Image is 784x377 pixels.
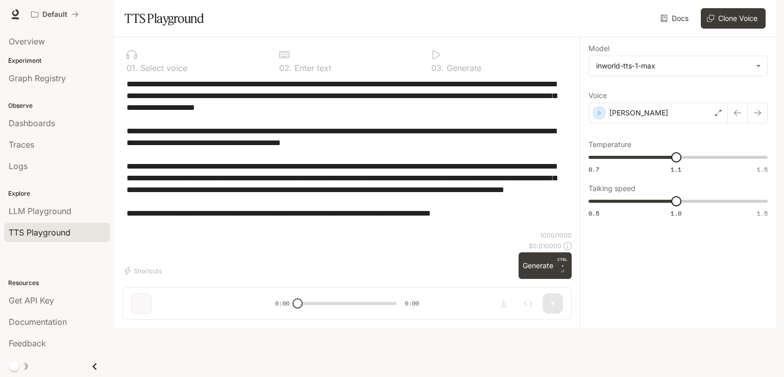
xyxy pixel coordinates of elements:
p: 0 1 . [127,64,138,72]
button: Clone Voice [701,8,766,29]
p: Voice [589,92,607,99]
h1: TTS Playground [125,8,204,29]
div: inworld-tts-1-max [589,56,767,76]
span: 1.0 [671,209,681,218]
p: Generate [444,64,481,72]
span: 1.5 [757,209,768,218]
span: 0.7 [589,165,599,174]
button: GenerateCTRL +⏎ [519,252,572,279]
p: Temperature [589,141,631,148]
div: inworld-tts-1-max [596,61,751,71]
p: [PERSON_NAME] [609,108,668,118]
p: CTRL + [557,256,568,269]
p: Model [589,45,609,52]
p: Enter text [292,64,331,72]
button: Shortcuts [122,263,166,279]
span: 1.1 [671,165,681,174]
p: Talking speed [589,185,635,192]
p: Default [42,10,67,19]
span: 0.5 [589,209,599,218]
p: 0 2 . [279,64,292,72]
button: All workspaces [27,4,83,25]
span: 1.5 [757,165,768,174]
p: $ 0.010000 [529,242,561,250]
p: ⏎ [557,256,568,275]
a: Docs [658,8,693,29]
p: 0 3 . [431,64,444,72]
p: Select voice [138,64,187,72]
